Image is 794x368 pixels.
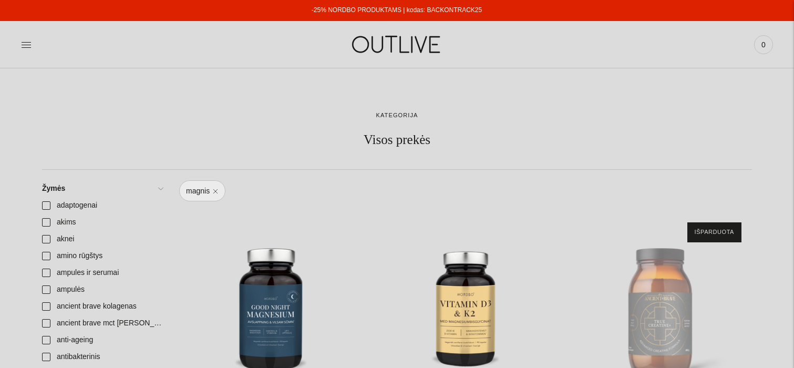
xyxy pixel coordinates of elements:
[36,281,169,298] a: ampulės
[312,6,482,14] a: -25% NORDBO PRODUKTAMS | kodas: BACKONTRACK25
[754,33,773,56] a: 0
[332,26,463,63] img: OUTLIVE
[36,298,169,315] a: ancient brave kolagenas
[36,264,169,281] a: ampules ir serumai
[36,214,169,231] a: akims
[179,180,225,201] a: magnis
[36,197,169,214] a: adaptogenai
[36,248,169,264] a: amino rūgštys
[36,332,169,349] a: anti-ageing
[36,349,169,365] a: antibakterinis
[36,180,169,197] a: Žymės
[36,231,169,248] a: aknei
[756,37,771,52] span: 0
[36,315,169,332] a: ancient brave mct [PERSON_NAME]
